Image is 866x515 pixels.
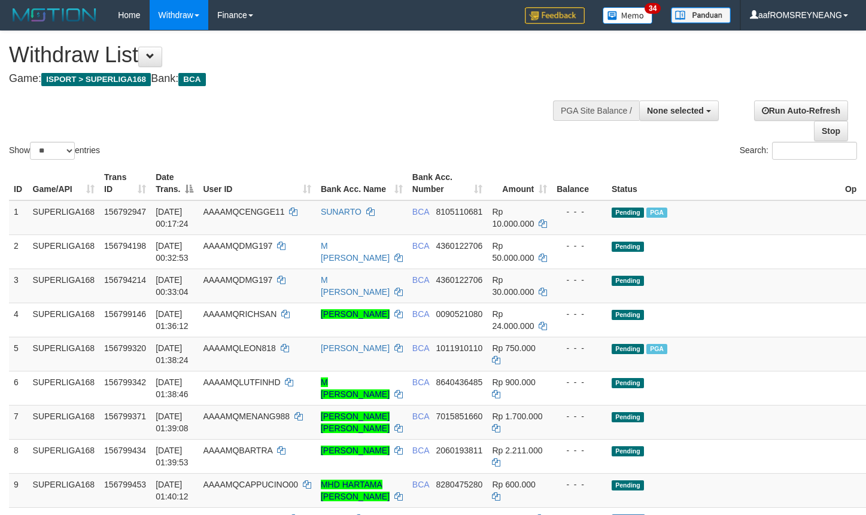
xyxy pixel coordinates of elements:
[104,207,146,217] span: 156792947
[28,405,100,439] td: SUPERLIGA168
[28,337,100,371] td: SUPERLIGA168
[492,241,534,263] span: Rp 50.000.000
[612,276,644,286] span: Pending
[612,242,644,252] span: Pending
[9,405,28,439] td: 7
[321,480,390,501] a: MHD HARTAMA [PERSON_NAME]
[557,342,602,354] div: - - -
[436,275,483,285] span: Copy 4360122706 to clipboard
[156,241,189,263] span: [DATE] 00:32:53
[436,343,483,353] span: Copy 1011910110 to clipboard
[487,166,552,200] th: Amount: activate to sort column ascending
[9,371,28,405] td: 6
[557,274,602,286] div: - - -
[436,207,483,217] span: Copy 8105110681 to clipboard
[436,377,483,387] span: Copy 8640436485 to clipboard
[612,412,644,422] span: Pending
[178,73,205,86] span: BCA
[203,446,272,455] span: AAAAMQBARTRA
[321,446,390,455] a: [PERSON_NAME]
[612,208,644,218] span: Pending
[203,343,275,353] span: AAAAMQLEON818
[646,344,667,354] span: Marked by aafnonsreyleab
[156,275,189,297] span: [DATE] 00:33:04
[436,480,483,489] span: Copy 8280475280 to clipboard
[321,241,390,263] a: M [PERSON_NAME]
[645,3,661,14] span: 34
[104,377,146,387] span: 156799342
[740,142,857,160] label: Search:
[156,207,189,228] span: [DATE] 00:17:24
[754,100,848,121] a: Run Auto-Refresh
[316,166,408,200] th: Bank Acc. Name: activate to sort column ascending
[412,377,429,387] span: BCA
[104,343,146,353] span: 156799320
[28,371,100,405] td: SUPERLIGA168
[412,241,429,251] span: BCA
[647,106,704,115] span: None selected
[28,269,100,303] td: SUPERLIGA168
[156,309,189,331] span: [DATE] 01:36:12
[321,343,390,353] a: [PERSON_NAME]
[412,309,429,319] span: BCA
[203,241,272,251] span: AAAAMQDMG197
[156,343,189,365] span: [DATE] 01:38:24
[9,166,28,200] th: ID
[151,166,198,200] th: Date Trans.: activate to sort column descending
[412,480,429,489] span: BCA
[492,343,535,353] span: Rp 750.000
[104,241,146,251] span: 156794198
[557,376,602,388] div: - - -
[612,446,644,456] span: Pending
[28,200,100,235] td: SUPERLIGA168
[9,439,28,473] td: 8
[9,73,566,85] h4: Game: Bank:
[557,206,602,218] div: - - -
[639,100,719,121] button: None selected
[492,446,542,455] span: Rp 2.211.000
[28,303,100,337] td: SUPERLIGA168
[28,234,100,269] td: SUPERLIGA168
[9,142,100,160] label: Show entries
[557,410,602,422] div: - - -
[28,166,100,200] th: Game/API: activate to sort column ascending
[156,446,189,467] span: [DATE] 01:39:53
[412,343,429,353] span: BCA
[203,275,272,285] span: AAAAMQDMG197
[492,309,534,331] span: Rp 24.000.000
[492,412,542,421] span: Rp 1.700.000
[198,166,316,200] th: User ID: activate to sort column ascending
[612,310,644,320] span: Pending
[104,275,146,285] span: 156794214
[612,378,644,388] span: Pending
[203,377,280,387] span: AAAAMQLUTFINHD
[203,412,290,421] span: AAAAMQMENANG988
[553,100,639,121] div: PGA Site Balance /
[9,269,28,303] td: 3
[492,480,535,489] span: Rp 600.000
[28,439,100,473] td: SUPERLIGA168
[408,166,488,200] th: Bank Acc. Number: activate to sort column ascending
[203,480,298,489] span: AAAAMQCAPPUCINO00
[436,412,483,421] span: Copy 7015851660 to clipboard
[814,121,848,141] a: Stop
[436,309,483,319] span: Copy 0090521080 to clipboard
[9,473,28,507] td: 9
[321,412,390,433] a: [PERSON_NAME] [PERSON_NAME]
[321,207,361,217] a: SUNARTO
[156,412,189,433] span: [DATE] 01:39:08
[104,412,146,421] span: 156799371
[99,166,151,200] th: Trans ID: activate to sort column ascending
[412,275,429,285] span: BCA
[28,473,100,507] td: SUPERLIGA168
[321,377,390,399] a: M [PERSON_NAME]
[321,309,390,319] a: [PERSON_NAME]
[9,43,566,67] h1: Withdraw List
[492,207,534,228] span: Rp 10.000.000
[104,309,146,319] span: 156799146
[646,208,667,218] span: Marked by aafnonsreyleab
[412,412,429,421] span: BCA
[412,207,429,217] span: BCA
[603,7,653,24] img: Button%20Memo.svg
[9,303,28,337] td: 4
